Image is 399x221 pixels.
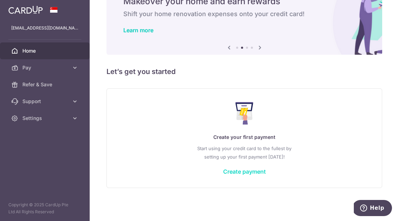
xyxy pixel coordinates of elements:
span: Settings [22,115,69,122]
p: Create your first payment [121,133,368,141]
span: Home [22,47,69,54]
a: Create payment [223,168,266,175]
span: Pay [22,64,69,71]
h5: Let’s get you started [106,66,382,77]
iframe: Opens a widget where you can find more information [354,200,392,217]
p: Start using your credit card to the fullest by setting up your first payment [DATE]! [121,144,368,161]
h6: Shift your home renovation expenses onto your credit card! [123,10,365,18]
a: Learn more [123,27,153,34]
img: Make Payment [235,102,253,125]
span: Refer & Save [22,81,69,88]
p: [EMAIL_ADDRESS][DOMAIN_NAME] [11,25,78,32]
span: Support [22,98,69,105]
img: CardUp [8,6,43,14]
